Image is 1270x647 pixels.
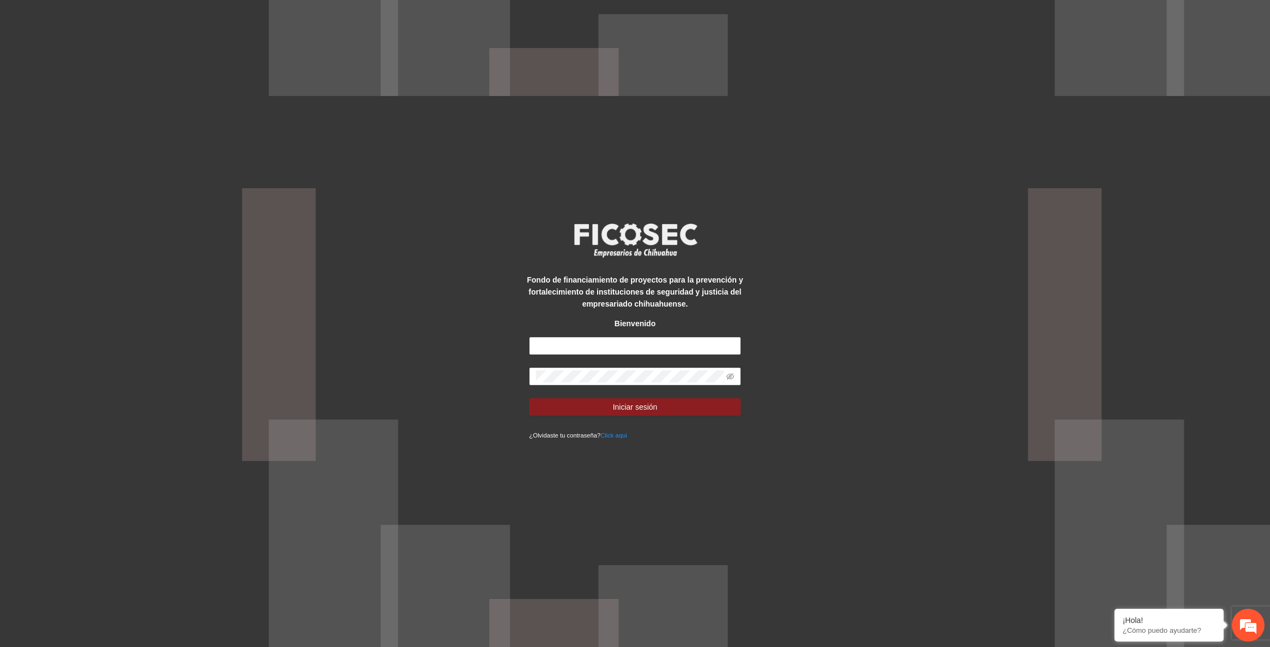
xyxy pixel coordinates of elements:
[613,401,658,413] span: Iniciar sesión
[1123,626,1215,634] p: ¿Cómo puedo ayudarte?
[567,220,703,260] img: logo
[615,319,655,328] strong: Bienvenido
[529,398,741,416] button: Iniciar sesión
[600,432,627,439] a: Click aqui
[1123,616,1215,625] div: ¡Hola!
[527,275,743,308] strong: Fondo de financiamiento de proyectos para la prevención y fortalecimiento de instituciones de seg...
[726,373,734,380] span: eye-invisible
[529,432,627,439] small: ¿Olvidaste tu contraseña?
